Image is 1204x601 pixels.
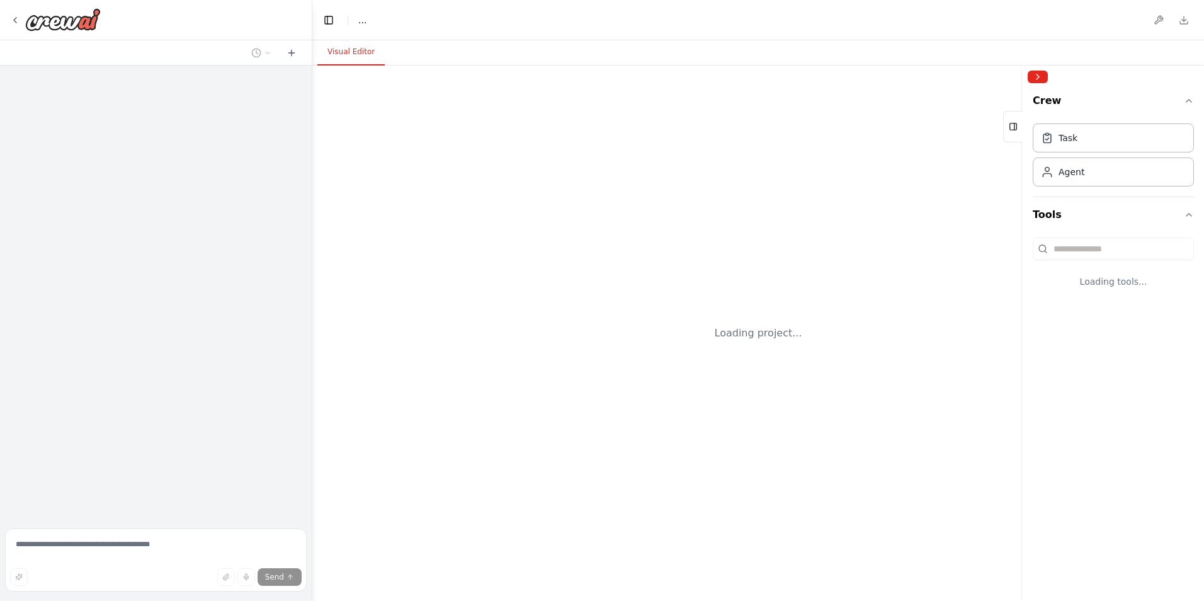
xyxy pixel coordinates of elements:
[246,45,276,60] button: Switch to previous chat
[1059,132,1077,144] div: Task
[237,568,255,586] button: Click to speak your automation idea
[715,326,802,341] div: Loading project...
[1018,66,1028,601] button: Toggle Sidebar
[1033,232,1194,308] div: Tools
[320,11,338,29] button: Hide left sidebar
[1033,88,1194,118] button: Crew
[1033,197,1194,232] button: Tools
[1033,265,1194,298] div: Loading tools...
[281,45,302,60] button: Start a new chat
[1033,118,1194,197] div: Crew
[317,39,385,66] button: Visual Editor
[358,14,366,26] nav: breadcrumb
[10,568,28,586] button: Improve this prompt
[258,568,302,586] button: Send
[1028,71,1048,83] button: Collapse right sidebar
[358,14,366,26] span: ...
[217,568,235,586] button: Upload files
[265,572,284,582] span: Send
[1059,166,1084,178] div: Agent
[25,8,101,31] img: Logo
